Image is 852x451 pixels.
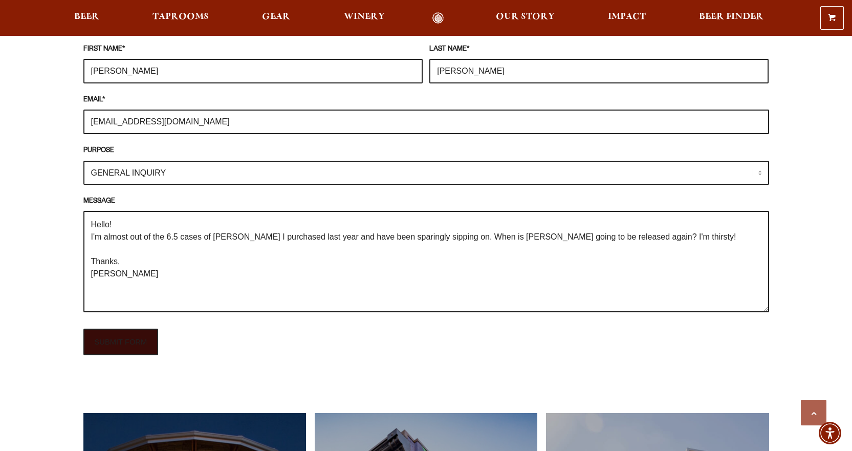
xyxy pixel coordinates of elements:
[74,13,99,21] span: Beer
[122,46,125,53] abbr: required
[152,13,209,21] span: Taprooms
[83,95,769,106] label: EMAIL
[83,329,159,355] input: SUBMIT FORM
[699,13,763,21] span: Beer Finder
[337,12,391,24] a: Winery
[83,44,423,55] label: FIRST NAME
[496,13,555,21] span: Our Story
[262,13,290,21] span: Gear
[601,12,652,24] a: Impact
[146,12,215,24] a: Taprooms
[102,97,105,104] abbr: required
[83,196,769,207] label: MESSAGE
[692,12,770,24] a: Beer Finder
[819,422,841,444] div: Accessibility Menu
[344,13,385,21] span: Winery
[255,12,297,24] a: Gear
[429,44,769,55] label: LAST NAME
[68,12,106,24] a: Beer
[467,46,469,53] abbr: required
[608,13,646,21] span: Impact
[489,12,561,24] a: Our Story
[83,145,769,157] label: PURPOSE
[419,12,457,24] a: Odell Home
[801,400,826,425] a: Scroll to top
